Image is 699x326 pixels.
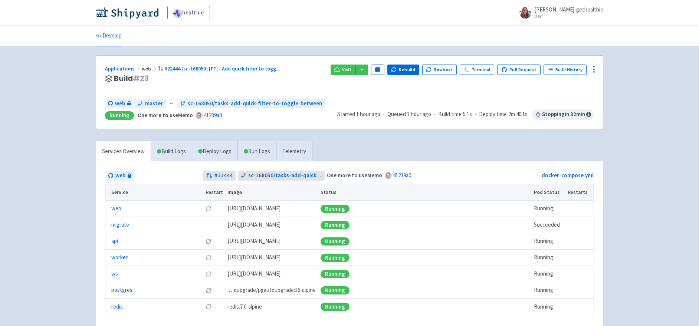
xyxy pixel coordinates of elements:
span: [DOMAIN_NAME][URL] [227,237,280,246]
a: Deploy Logs [192,141,237,162]
a: redis [111,303,123,311]
a: master [135,99,166,109]
a: web [111,204,121,213]
a: Applications [105,65,142,72]
td: Running [532,299,565,315]
td: Running [532,201,565,217]
a: Visit [331,65,356,75]
a: #22444 [203,171,236,181]
a: Pull Request [497,65,541,75]
div: Running [321,303,349,311]
span: pgautoupgrade/pgautoupgrade:16-alpine [227,286,316,294]
span: redis:7.0-alpine [227,303,262,311]
span: Deploy time [479,110,507,119]
span: [DOMAIN_NAME][URL] [227,270,280,278]
button: Rebuild [387,65,419,75]
a: healthie [167,6,210,19]
a: 41239a0 [393,172,411,179]
th: Service [105,184,203,201]
span: ← [169,99,174,108]
button: Rowboat [422,65,457,75]
div: · · · [337,109,594,120]
button: Restart pod [206,255,211,261]
strong: One more to useMemo [327,172,382,179]
img: Shipyard logo [96,7,158,19]
a: web [105,171,134,181]
div: Running [321,270,349,278]
span: Started [337,111,380,118]
a: Telemetry [276,141,312,162]
span: web [115,171,125,180]
span: sc-168050/tasks-add-quick-filter-to-toggle-between [188,99,322,108]
div: Running [105,111,134,120]
button: Restart pod [206,271,211,277]
button: Pause [371,65,384,75]
button: Restart pod [206,287,211,293]
button: Restart pod [206,238,211,244]
strong: One more to useMemo [138,112,193,119]
span: 2m 40.1s [508,110,528,119]
a: web [105,99,134,109]
span: [DOMAIN_NAME][URL] [227,204,280,213]
th: Pod Status [532,184,565,201]
span: master [145,99,163,108]
td: Running [532,233,565,250]
a: api [111,237,118,246]
a: Run Logs [237,141,276,162]
time: 1 hour ago [407,111,431,118]
div: Running [321,205,349,213]
td: Running [532,250,565,266]
td: Running [532,266,565,282]
a: Build Logs [151,141,192,162]
span: Stopping in 32 min [532,109,594,120]
button: Restart pod [206,206,211,212]
a: migrate [111,221,129,229]
a: ws [111,270,118,278]
a: [PERSON_NAME]-gethealthie User [515,7,603,19]
td: Succeeded [532,217,565,233]
span: Visit [342,67,352,73]
a: Develop [96,26,122,46]
a: Terminal [460,65,494,75]
span: 5.1s [463,110,472,119]
div: Running [321,237,349,246]
th: Status [318,184,532,201]
span: [PERSON_NAME]-gethealthie [534,6,603,13]
span: Build time [438,110,462,119]
span: Build [114,74,149,83]
span: [DOMAIN_NAME][URL] [227,253,280,262]
th: Restarts [565,184,594,201]
button: Restart pod [206,304,211,310]
span: # 23 [133,73,149,83]
a: sc-168050/tasks-add-quick-filter-to-toggle-between [177,99,325,109]
span: sc-168050/tasks-add-quick-filter-to-toggle-between [248,171,322,180]
th: Image [225,184,318,201]
span: web [142,65,158,72]
div: Running [321,221,349,229]
th: Restart [203,184,225,201]
span: [DOMAIN_NAME][URL] [227,221,280,229]
span: Queued [387,111,431,118]
span: web [115,99,125,108]
div: Running [321,254,349,262]
time: 1 hour ago [356,111,380,118]
a: Build History [544,65,587,75]
a: worker [111,253,128,262]
td: Running [532,282,565,299]
small: User [534,14,603,19]
div: Running [321,286,349,294]
a: sc-168050/tasks-add-quick-filter-to-toggle-between [238,171,325,181]
span: #22444 [sc-168050] [FF] - Add quick filter to togg ... [164,65,280,72]
a: 41239a0 [204,112,222,119]
a: docker-compose.yml [542,172,594,179]
a: #22444 [sc-168050] [FF] - Add quick filter to togg... [158,65,282,72]
a: Services Overview [96,141,151,162]
strong: # 22444 [214,171,233,180]
a: postgres [111,286,132,294]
